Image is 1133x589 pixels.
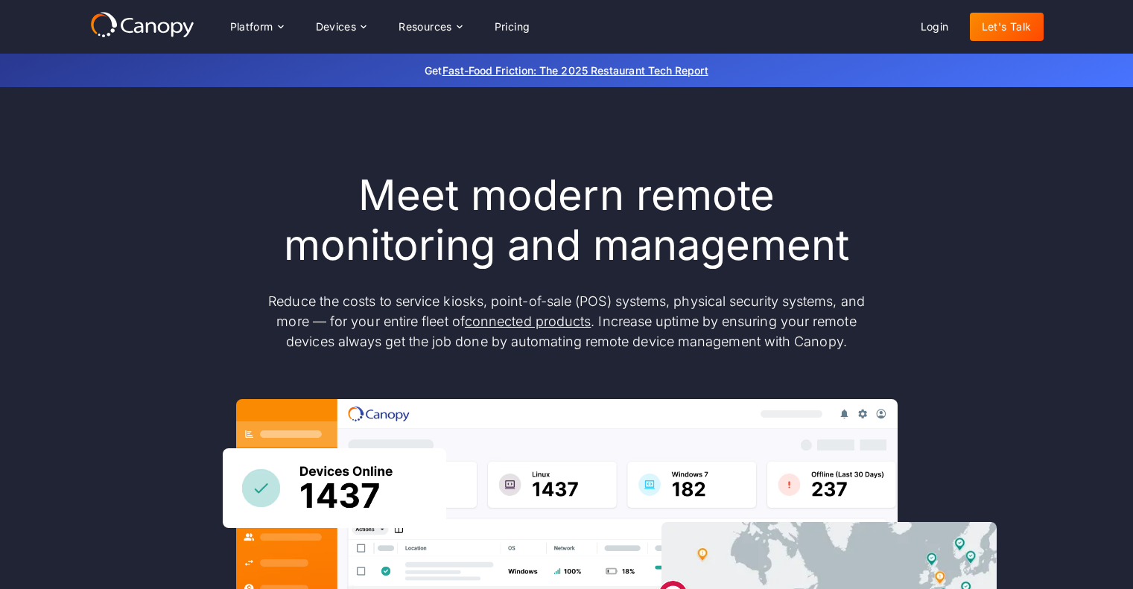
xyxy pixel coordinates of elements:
[465,313,591,329] a: connected products
[387,12,473,42] div: Resources
[304,12,378,42] div: Devices
[970,13,1044,41] a: Let's Talk
[442,64,708,77] a: Fast-Food Friction: The 2025 Restaurant Tech Report
[483,13,542,41] a: Pricing
[202,63,932,78] p: Get
[254,291,880,351] p: Reduce the costs to service kiosks, point-of-sale (POS) systems, physical security systems, and m...
[316,22,357,32] div: Devices
[218,12,295,42] div: Platform
[399,22,452,32] div: Resources
[254,171,880,270] h1: Meet modern remote monitoring and management
[230,22,273,32] div: Platform
[223,448,446,528] img: Canopy sees how many devices are online
[909,13,961,41] a: Login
